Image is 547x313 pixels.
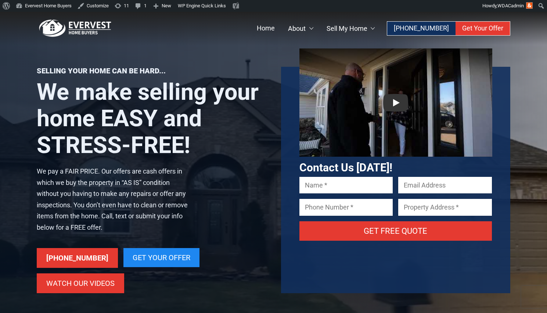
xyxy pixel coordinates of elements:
a: [PHONE_NUMBER] [387,22,456,35]
a: [PHONE_NUMBER] [37,248,118,268]
p: We pay a FAIR PRICE. Our offers are cash offers in which we buy the property in “AS IS” condition... [37,166,190,233]
a: Watch Our Videos [37,273,124,293]
a: Home [250,22,281,35]
img: logo.png [37,19,114,37]
form: Contact form [299,177,492,250]
input: Phone Number * [299,199,393,215]
input: Get Free Quote [299,221,492,241]
input: Name * [299,177,393,193]
span: WDACadmin [497,3,524,8]
input: Email Address [398,177,492,193]
a: Get Your Offer [123,248,199,267]
p: Selling your home can be hard... [37,67,266,75]
span: [PHONE_NUMBER] [46,254,108,262]
h3: Contact Us [DATE]! [299,161,492,174]
a: About [281,22,320,35]
input: Property Address * [398,199,492,215]
a: Sell My Home [320,22,382,35]
a: Get Your Offer [456,22,510,35]
span: [PHONE_NUMBER] [394,24,449,32]
h1: We make selling your home EASY and STRESS-FREE! [37,79,266,159]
